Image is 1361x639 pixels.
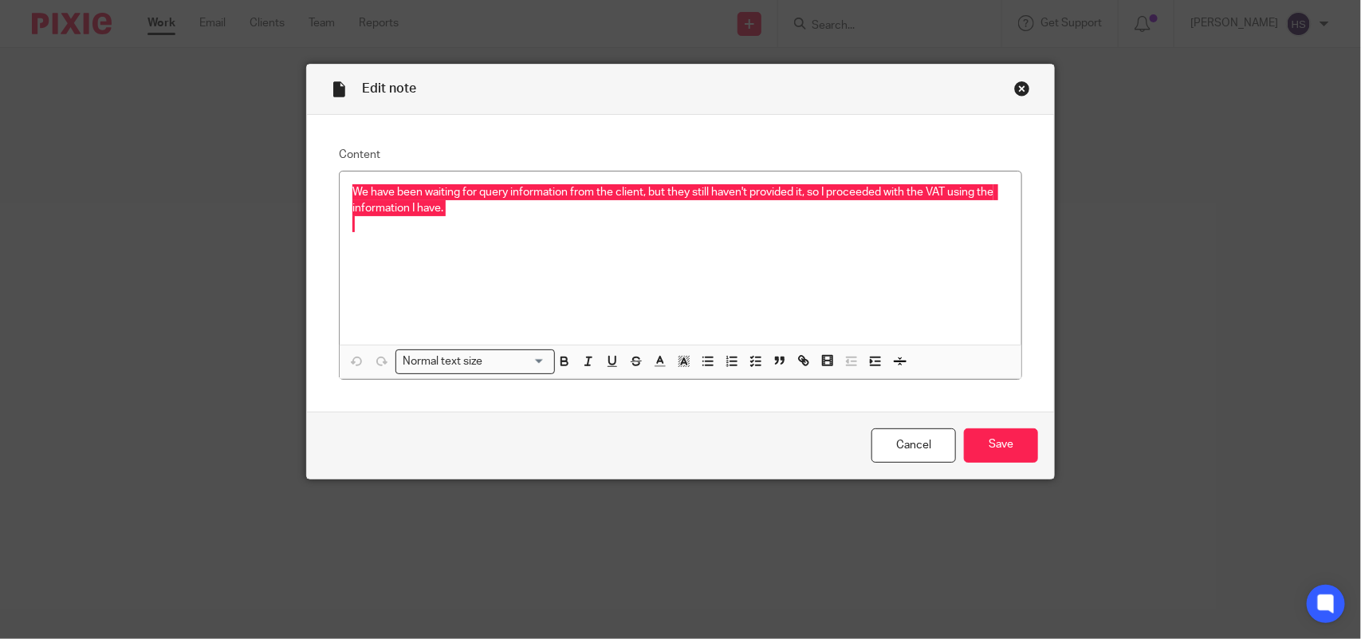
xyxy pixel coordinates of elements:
[362,82,416,95] span: Edit note
[871,428,956,463] a: Cancel
[339,147,1022,163] label: Content
[1014,81,1030,97] div: Close this dialog window
[352,184,1009,217] p: We have been waiting for query information from the client, but they still haven't provided it, s...
[399,353,486,370] span: Normal text size
[488,353,545,370] input: Search for option
[395,349,555,374] div: Search for option
[964,428,1038,463] input: Save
